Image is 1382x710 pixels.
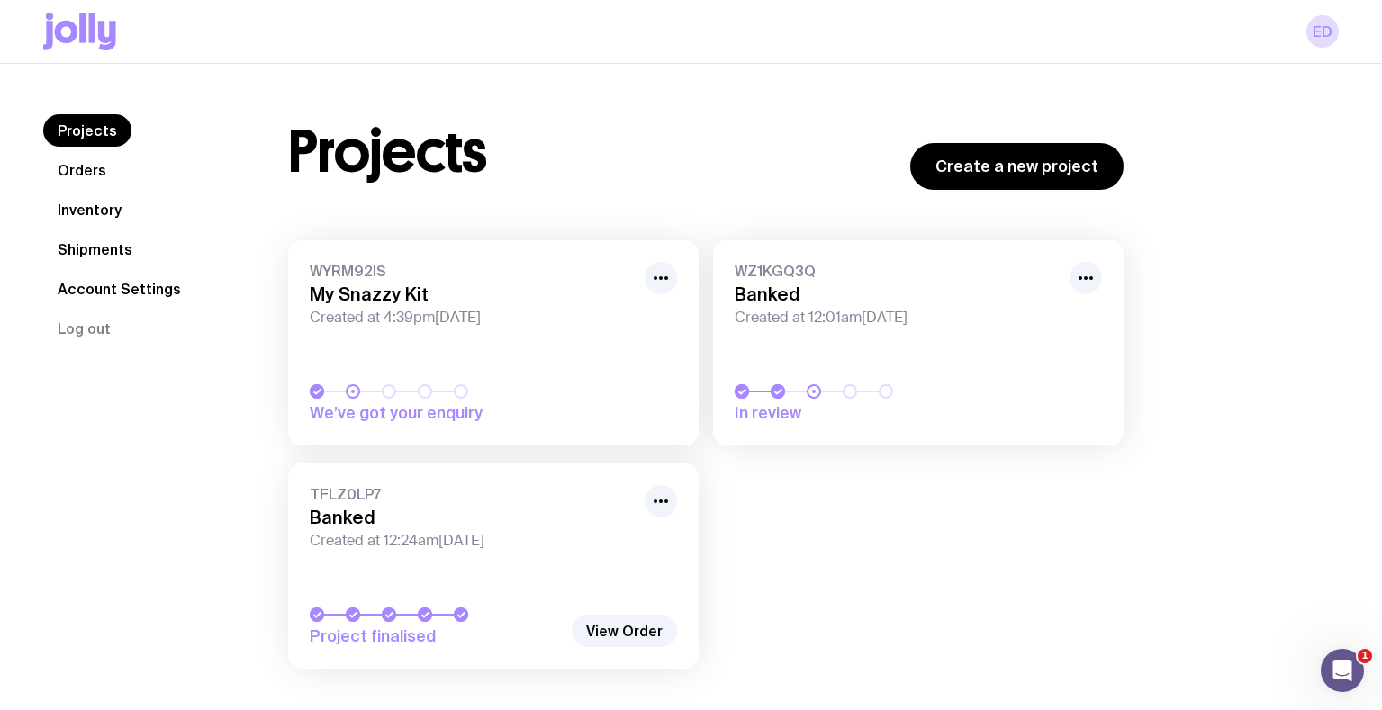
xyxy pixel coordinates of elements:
a: Projects [43,114,131,147]
a: Create a new project [910,143,1124,190]
a: WZ1KGQ3QBankedCreated at 12:01am[DATE]In review [713,240,1124,445]
a: View Order [572,615,677,647]
span: Created at 12:01am[DATE] [735,309,1059,327]
span: TFLZ0LP7 [310,485,634,503]
a: Orders [43,154,121,186]
h1: Projects [288,123,487,181]
h3: Banked [735,283,1059,305]
span: WZ1KGQ3Q [735,262,1059,280]
h3: Banked [310,507,634,528]
button: Log out [43,312,125,345]
span: 1 [1358,649,1372,663]
span: We’ve got your enquiry [310,402,562,424]
a: Inventory [43,193,136,226]
a: TFLZ0LP7BankedCreated at 12:24am[DATE]Project finalised [288,463,699,669]
span: WYRM92IS [310,262,634,280]
span: Created at 12:24am[DATE] [310,532,634,550]
h3: My Snazzy Kit [310,283,634,305]
a: ED [1306,15,1339,48]
span: Created at 4:39pm[DATE] [310,309,634,327]
a: Account Settings [43,273,195,305]
span: In review [735,402,987,424]
a: WYRM92ISMy Snazzy KitCreated at 4:39pm[DATE]We’ve got your enquiry [288,240,699,445]
span: Project finalised [310,625,562,647]
a: Shipments [43,233,147,265]
iframe: Intercom live chat [1321,649,1364,692]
